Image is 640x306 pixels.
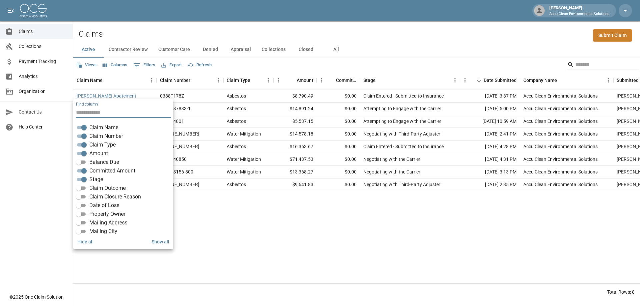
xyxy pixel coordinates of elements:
[363,131,440,137] div: Negotiating with Third-Party Adjuster
[73,99,173,249] div: Select columns
[4,4,17,17] button: open drawer
[327,76,336,85] button: Sort
[317,178,360,191] div: $0.00
[460,75,470,85] button: Menu
[160,60,183,70] button: Export
[460,103,520,115] div: [DATE] 5:00 PM
[376,76,385,85] button: Sort
[523,156,598,162] div: Accu Clean Environmental Solutions
[149,236,172,248] button: Show all
[460,153,520,166] div: [DATE] 4:31 PM
[19,28,68,35] span: Claims
[360,71,460,90] div: Stage
[153,42,195,58] button: Customer Care
[474,76,484,85] button: Sort
[549,11,609,17] p: Accu Clean Environmental Solutions
[160,181,199,188] div: 01-009-116429
[19,43,68,50] span: Collections
[227,105,246,112] div: Asbestos
[273,71,317,90] div: Amount
[523,131,598,137] div: Accu Clean Environmental Solutions
[77,71,103,90] div: Claim Name
[75,236,96,248] button: Hide all
[223,71,273,90] div: Claim Type
[523,105,598,112] div: Accu Clean Environmental Solutions
[103,42,153,58] button: Contractor Review
[89,210,125,218] span: Property Owner
[273,178,317,191] div: $9,641.83
[460,178,520,191] div: [DATE] 2:35 PM
[89,227,117,235] span: Mailing City
[523,143,598,150] div: Accu Clean Environmental Solutions
[89,167,135,175] span: Committed Amount
[273,90,317,103] div: $8,790.49
[73,42,103,58] button: Active
[132,60,157,71] button: Show filters
[297,71,313,90] div: Amount
[89,184,126,192] span: Claim Outcome
[227,131,261,137] div: Water Mitigation
[484,71,517,90] div: Date Submitted
[75,60,98,70] button: Views
[523,118,598,125] div: Accu Clean Environmental Solutions
[567,59,639,71] div: Search
[363,93,444,99] div: Claim Entered - Submitted to Insurance
[460,141,520,153] div: [DATE] 4:28 PM
[450,75,460,85] button: Menu
[19,124,68,131] span: Help Center
[593,29,632,42] a: Submit Claim
[227,181,246,188] div: Asbestos
[19,73,68,80] span: Analytics
[225,42,256,58] button: Appraisal
[101,60,129,70] button: Select columns
[89,158,119,166] span: Balance Due
[336,71,357,90] div: Committed Amount
[317,71,360,90] div: Committed Amount
[317,153,360,166] div: $0.00
[363,105,441,112] div: Attempting to Engage with the Carrier
[317,75,327,85] button: Menu
[287,76,297,85] button: Sort
[89,150,108,157] span: Amount
[317,115,360,128] div: $0.00
[89,132,123,140] span: Claim Number
[273,75,283,85] button: Menu
[250,76,260,85] button: Sort
[227,93,246,99] div: Asbestos
[363,143,444,150] div: Claim Entered - Submitted to Insurance
[20,4,47,17] img: ocs-logo-white-transparent.png
[19,109,68,116] span: Contact Us
[317,128,360,141] div: $0.00
[73,71,157,90] div: Claim Name
[607,289,635,295] div: Total Rows: 8
[321,42,351,58] button: All
[19,58,68,65] span: Payment Tracking
[227,118,246,125] div: Asbestos
[273,166,317,178] div: $13,368.27
[160,71,190,90] div: Claim Number
[89,175,103,183] span: Stage
[73,42,640,58] div: dynamic tabs
[89,193,141,201] span: Claim Closure Reason
[190,76,200,85] button: Sort
[317,103,360,115] div: $0.00
[160,156,187,162] div: 0760840850
[460,115,520,128] div: [DATE] 10:59 AM
[317,166,360,178] div: $0.00
[77,93,136,99] a: [PERSON_NAME] Abatement
[273,153,317,166] div: $71,437.53
[523,181,598,188] div: Accu Clean Environmental Solutions
[603,75,613,85] button: Menu
[89,141,116,149] span: Claim Type
[160,131,199,137] div: 300-0477590-2025
[160,168,193,175] div: 037713156-800
[273,103,317,115] div: $14,891.24
[19,88,68,95] span: Organization
[103,76,112,85] button: Sort
[273,141,317,153] div: $16,363.67
[263,75,273,85] button: Menu
[460,128,520,141] div: [DATE] 2:41 PM
[89,201,119,209] span: Date of Loss
[160,93,184,99] div: 0388T178Z
[273,128,317,141] div: $14,578.18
